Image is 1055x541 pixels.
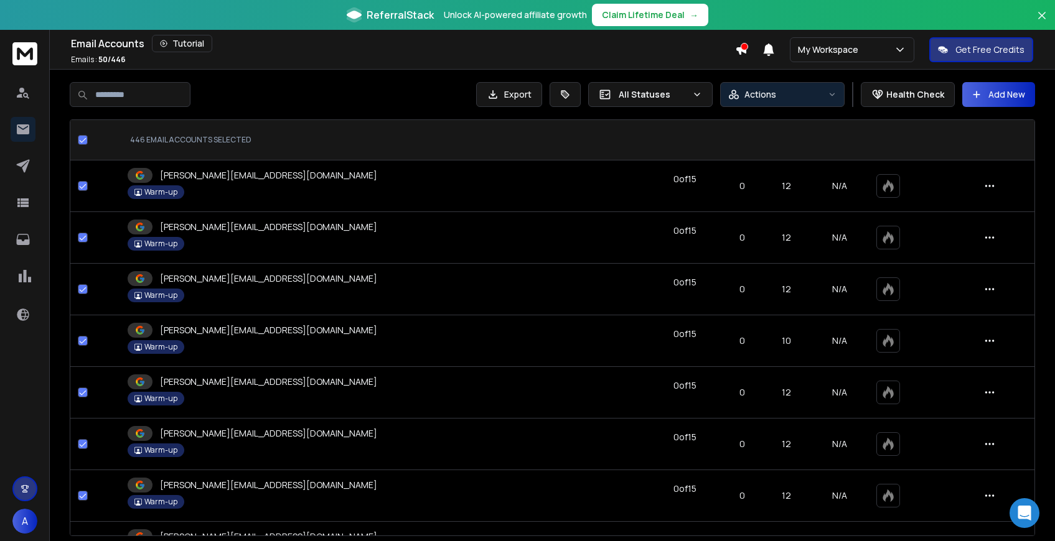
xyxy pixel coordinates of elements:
div: 446 EMAIL ACCOUNTS SELECTED [130,135,638,145]
p: [PERSON_NAME][EMAIL_ADDRESS][DOMAIN_NAME] [160,169,377,182]
p: 0 [730,386,756,399]
p: N/A [818,283,861,295]
button: Claim Lifetime Deal→ [592,4,708,26]
button: Get Free Credits [929,37,1033,62]
p: Actions [744,88,776,101]
div: Open Intercom Messenger [1010,498,1039,528]
p: Emails : [71,55,126,65]
p: [PERSON_NAME][EMAIL_ADDRESS][DOMAIN_NAME] [160,479,377,491]
span: 50 / 446 [98,54,126,65]
p: N/A [818,180,861,192]
button: Health Check [861,82,955,107]
p: N/A [818,335,861,347]
button: Tutorial [152,35,212,52]
p: Warm-up [144,497,177,507]
p: [PERSON_NAME][EMAIL_ADDRESS][DOMAIN_NAME] [160,324,377,336]
p: All Statuses [619,88,687,101]
div: 0 of 15 [673,276,696,289]
p: Warm-up [144,394,177,404]
div: 0 of 15 [673,224,696,237]
td: 12 [762,264,810,315]
p: Warm-up [144,290,177,300]
div: 0 of 15 [673,483,696,495]
td: 12 [762,418,810,470]
td: 12 [762,160,810,212]
td: 12 [762,212,810,264]
div: 0 of 15 [673,328,696,340]
div: 0 of 15 [673,379,696,392]
span: → [690,9,698,21]
p: Health Check [886,88,944,101]
p: Warm-up [144,239,177,249]
p: [PERSON_NAME][EMAIL_ADDRESS][DOMAIN_NAME] [160,272,377,285]
button: Add New [962,82,1035,107]
p: 0 [730,180,756,192]
td: 10 [762,315,810,367]
div: Email Accounts [71,35,735,52]
p: [PERSON_NAME][EMAIL_ADDRESS][DOMAIN_NAME] [160,221,377,233]
p: My Workspace [798,44,863,56]
div: 0 of 15 [673,431,696,443]
div: 0 of 15 [673,173,696,185]
p: Warm-up [144,445,177,455]
p: 0 [730,231,756,244]
button: Close banner [1034,7,1050,37]
td: 12 [762,367,810,418]
span: ReferralStack [367,7,434,22]
button: Export [476,82,542,107]
p: 0 [730,489,756,502]
p: 0 [730,438,756,450]
p: Warm-up [144,187,177,197]
p: Unlock AI-powered affiliate growth [444,9,587,21]
p: N/A [818,231,861,244]
td: 12 [762,470,810,522]
p: [PERSON_NAME][EMAIL_ADDRESS][DOMAIN_NAME] [160,376,377,388]
p: N/A [818,489,861,502]
button: A [12,509,37,534]
p: N/A [818,386,861,399]
p: 0 [730,283,756,295]
p: [PERSON_NAME][EMAIL_ADDRESS][DOMAIN_NAME] [160,427,377,440]
p: 0 [730,335,756,347]
p: N/A [818,438,861,450]
p: Get Free Credits [955,44,1025,56]
p: Warm-up [144,342,177,352]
